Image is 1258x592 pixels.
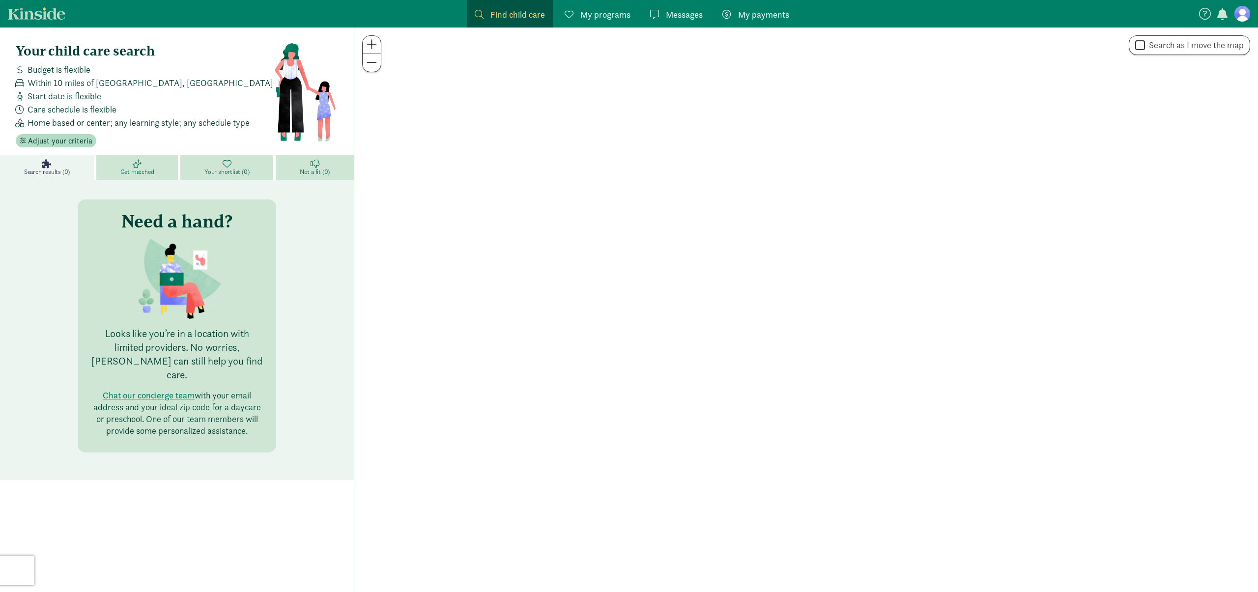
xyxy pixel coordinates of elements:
span: Care schedule is flexible [28,103,116,116]
span: Home based or center; any learning style; any schedule type [28,116,250,129]
p: Looks like you’re in a location with limited providers. No worries, [PERSON_NAME] can still help ... [89,327,264,382]
a: Your shortlist (0) [180,155,276,180]
span: Start date is flexible [28,89,101,103]
span: My payments [738,8,789,21]
span: Find child care [490,8,545,21]
span: Within 10 miles of [GEOGRAPHIC_DATA], [GEOGRAPHIC_DATA] [28,76,273,89]
span: Messages [666,8,703,21]
a: Not a fit (0) [276,155,354,180]
span: Get matched [120,168,154,176]
button: Chat our concierge team [103,390,195,401]
h3: Need a hand? [121,211,232,231]
span: Search results (0) [24,168,70,176]
span: Adjust your criteria [28,135,92,147]
span: My programs [580,8,630,21]
span: Budget is flexible [28,63,90,76]
span: Not a fit (0) [300,168,330,176]
p: with your email address and your ideal zip code for a daycare or preschool. One of our team membe... [89,390,264,437]
a: Kinside [8,7,65,20]
span: Your shortlist (0) [204,168,249,176]
button: Adjust your criteria [16,134,96,148]
a: Get matched [96,155,180,180]
h4: Your child care search [16,43,274,59]
label: Search as I move the map [1145,39,1244,51]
